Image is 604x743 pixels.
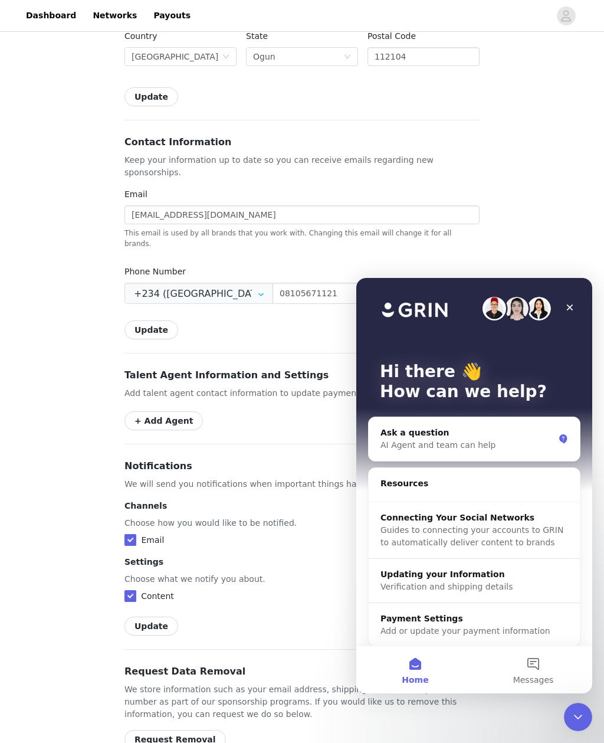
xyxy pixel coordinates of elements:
[124,500,480,512] p: Channels
[124,556,480,568] p: Settings
[560,6,572,25] div: avatar
[344,53,351,61] i: icon: down
[124,387,480,400] p: Add talent agent contact information to update payment settings.
[124,31,157,41] label: Country
[273,283,480,304] input: (XXX) XXX-XXXX
[124,154,480,179] p: Keep your information up to date so you can receive emails regarding new sponsorships.
[367,47,480,66] input: Postal code
[124,135,480,149] h3: Contact Information
[222,53,229,61] i: icon: down
[124,320,178,339] button: Update
[86,2,144,29] a: Networks
[132,48,218,66] div: Nigeria
[124,87,178,106] button: Update
[124,283,273,304] input: Country
[124,267,186,276] label: Phone Number
[124,225,480,249] div: This email is used by all brands that you work with. Changing this email will change it for all b...
[124,665,480,679] h3: Request Data Removal
[253,48,275,66] div: Ogun
[246,31,268,41] label: State
[124,411,203,430] button: + Add Agent
[124,683,480,721] p: We store information such as your email address, shipping address, and phone number as part of ou...
[124,368,480,382] h3: Talent Agent Information and Settings
[124,478,480,490] p: We will send you notifications when important things happen!
[141,591,174,601] span: Content
[141,535,164,545] span: Email
[124,189,147,199] label: Email
[19,2,83,29] a: Dashboard
[124,617,178,636] button: Update
[367,31,416,41] label: Postal Code
[146,2,198,29] a: Payouts
[124,517,480,529] p: Choose how you would like to be notified.
[564,703,592,731] iframe: Intercom live chat
[124,573,480,585] p: Choose what we notify you about.
[124,459,480,473] h3: Notifications
[356,278,592,693] iframe: Intercom live chat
